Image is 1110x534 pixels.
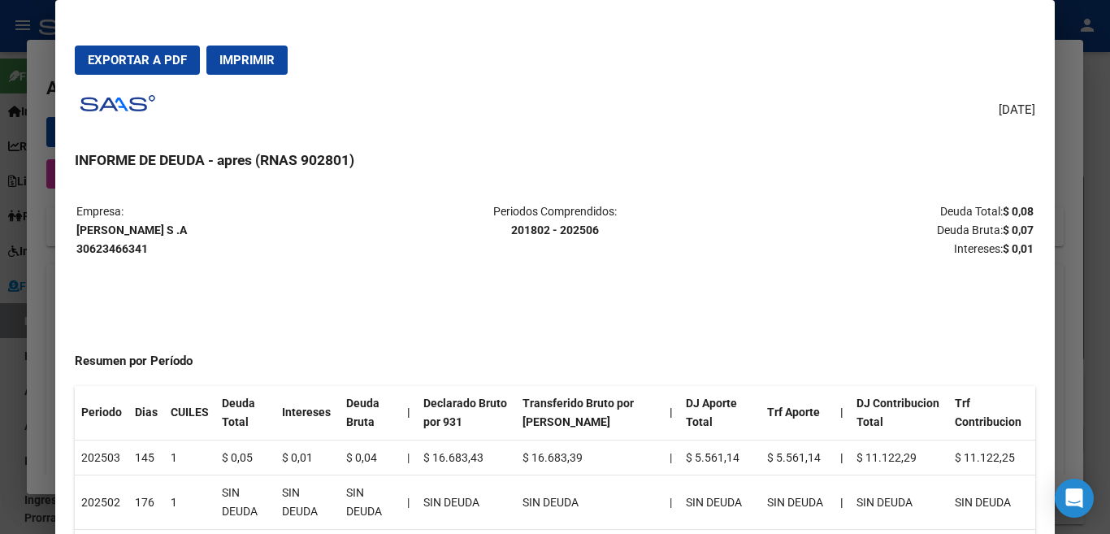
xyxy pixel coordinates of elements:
[219,53,275,67] span: Imprimir
[663,440,679,475] td: |
[516,440,663,475] td: $ 16.683,39
[679,440,761,475] td: $ 5.561,14
[76,202,394,258] p: Empresa:
[663,475,679,530] td: |
[275,475,340,530] td: SIN DEUDA
[417,440,516,475] td: $ 16.683,43
[206,46,288,75] button: Imprimir
[850,386,948,440] th: DJ Contribucion Total
[679,475,761,530] td: SIN DEUDA
[761,440,834,475] td: $ 5.561,14
[948,386,1035,440] th: Trf Contribucion
[164,440,215,475] td: 1
[948,475,1035,530] td: SIN DEUDA
[164,386,215,440] th: CUILES
[128,475,164,530] td: 176
[75,386,128,440] th: Periodo
[1003,205,1034,218] strong: $ 0,08
[999,101,1035,119] span: [DATE]
[401,475,417,530] td: |
[417,475,516,530] td: SIN DEUDA
[275,440,340,475] td: $ 0,01
[340,475,400,530] td: SIN DEUDA
[275,386,340,440] th: Intereses
[1003,224,1034,237] strong: $ 0,07
[761,386,834,440] th: Trf Aporte
[716,202,1034,258] p: Deuda Total: Deuda Bruta: Intereses:
[417,386,516,440] th: Declarado Bruto por 931
[88,53,187,67] span: Exportar a PDF
[850,475,948,530] td: SIN DEUDA
[679,386,761,440] th: DJ Aporte Total
[1003,242,1034,255] strong: $ 0,01
[834,440,850,475] th: |
[834,475,850,530] th: |
[948,440,1035,475] td: $ 11.122,25
[128,440,164,475] td: 145
[401,386,417,440] th: |
[340,386,400,440] th: Deuda Bruta
[516,475,663,530] td: SIN DEUDA
[834,386,850,440] th: |
[75,46,200,75] button: Exportar a PDF
[401,440,417,475] td: |
[75,150,1034,171] h3: INFORME DE DEUDA - apres (RNAS 902801)
[75,440,128,475] td: 202503
[516,386,663,440] th: Transferido Bruto por [PERSON_NAME]
[215,475,275,530] td: SIN DEUDA
[663,386,679,440] th: |
[511,224,599,237] strong: 201802 - 202506
[396,202,713,240] p: Periodos Comprendidos:
[850,440,948,475] td: $ 11.122,29
[215,386,275,440] th: Deuda Total
[761,475,834,530] td: SIN DEUDA
[75,352,1034,371] h4: Resumen por Período
[76,224,187,255] strong: [PERSON_NAME] S .A 30623466341
[340,440,400,475] td: $ 0,04
[75,475,128,530] td: 202502
[1055,479,1094,518] div: Open Intercom Messenger
[128,386,164,440] th: Dias
[215,440,275,475] td: $ 0,05
[164,475,215,530] td: 1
